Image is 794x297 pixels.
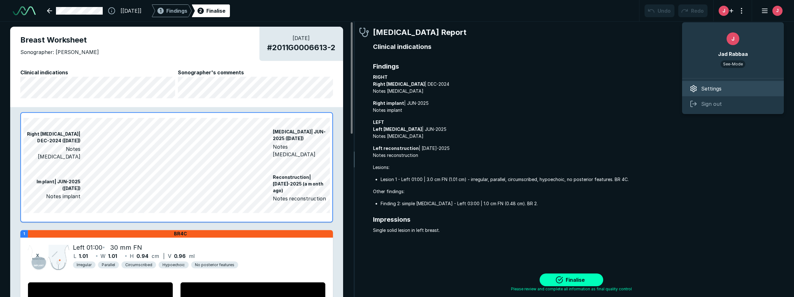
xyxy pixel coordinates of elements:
a: See-Mode Logo [10,4,38,18]
div: avatar-name [772,6,783,16]
span: | [163,253,165,259]
span: BR4C [174,231,187,237]
li: Lesion 1 - Left 01:00 | 3.0 cm FN (1.01 cm) - irregular, parallel, circumscribed, hypoechoic, no ... [381,176,784,183]
li: Finding 2: simple [MEDICAL_DATA] - Left 03:00 | 1.0 cm FN (0.48 cm). BR 2. [381,200,784,207]
span: Please review and complete all information as final quality control [511,286,632,292]
span: Lesions: [373,164,784,171]
span: Sonographer's comments [178,69,333,76]
span: Sign out [701,100,722,108]
span: 0.94 [136,252,148,260]
span: Jad Rabbaa [718,50,748,58]
strong: 1 [23,231,25,236]
span: [[DATE]] [121,7,142,15]
strong: Right implant [373,100,404,106]
span: Findings [166,7,187,15]
span: Left 01:00 [73,243,102,252]
strong: RIGHT [373,74,388,80]
span: Other findings: [373,188,784,195]
span: H [130,252,134,260]
div: 1Findings [152,4,192,17]
span: Findings [373,62,784,71]
span: L [73,252,76,260]
span: Irregular [77,262,92,268]
div: Finalise [206,7,225,15]
span: J [722,7,725,14]
button: avatar-name [757,4,784,17]
span: Settings [701,85,722,92]
span: Clinical indications [373,42,784,51]
span: | JUN-2025 Notes implant [373,100,784,114]
strong: Right [MEDICAL_DATA] [373,81,425,87]
button: Undo [645,4,674,17]
div: avatar-name [682,22,784,114]
span: cm [152,252,159,260]
img: See-Mode Logo [13,6,36,15]
span: Circumscribed [125,262,152,268]
span: 1.01 [79,252,88,260]
span: See-Mode [723,61,743,67]
span: 0.96 [174,252,186,260]
span: Parallel [102,262,115,268]
span: 2 [199,7,202,14]
span: Impressions [373,215,784,224]
span: Clinical indications [20,69,176,76]
span: [DATE] [267,34,335,42]
span: W [100,252,106,260]
button: Finalise [540,273,603,286]
span: V [168,252,171,260]
span: 30 mm FN [110,243,142,252]
img: 1EuKdUAAAAGSURBVAMA31M3CU90StgAAAAASUVORK5CYII= [28,244,69,271]
span: Hypoechoic [162,262,185,268]
span: Breast Worksheet [20,34,333,46]
strong: LEFT [373,119,384,125]
span: 1 [160,7,162,14]
span: Sonographer: [PERSON_NAME] [20,48,99,56]
span: J [731,35,735,43]
div: See-Mode [721,60,745,68]
div: 2Finalise [192,4,230,17]
span: ml [189,252,195,260]
span: | DEC-2024 Notes [MEDICAL_DATA] [373,74,784,95]
div: avatar-name [719,6,729,16]
span: # 2011G0006613-2 [267,42,335,53]
span: No posterior features [195,262,234,268]
span: [MEDICAL_DATA] Report [373,27,466,38]
span: Single solid lesion in left breast. [373,227,784,234]
span: 1.01 [108,252,117,260]
strong: Left [MEDICAL_DATA] [373,126,422,132]
span: J [776,7,779,14]
strong: Left reconstruction [373,145,419,151]
span: | JUN-2025 Notes [MEDICAL_DATA] [373,119,784,140]
button: Redo [678,4,708,17]
div: avatar-name [727,32,739,45]
span: | [DATE]-2025 Notes reconstruction [373,145,784,159]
